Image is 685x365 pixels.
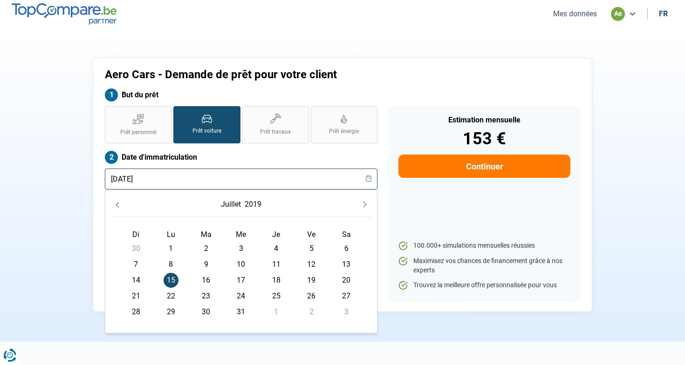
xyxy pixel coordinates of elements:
td: 14 [118,272,153,288]
span: 3 [339,304,354,319]
span: 27 [339,289,354,304]
span: 4 [269,241,284,256]
td: 3 [329,304,364,320]
span: 9 [199,257,213,272]
button: Mes données [550,9,600,19]
td: 24 [224,288,259,304]
td: 12 [294,257,329,272]
span: 24 [233,289,248,304]
label: But du prêt [105,88,377,101]
td: 3 [224,241,259,257]
button: Next Month [358,198,371,211]
span: Prêt voiture [192,127,221,135]
span: Lu [167,230,175,239]
span: 14 [129,273,144,288]
span: 28 [129,304,144,319]
td: 22 [153,288,188,304]
span: Ma [201,230,212,239]
div: Choose Date [105,190,377,333]
button: Choose Month [219,196,243,213]
span: Je [272,230,280,239]
td: 23 [189,288,224,304]
button: Previous Month [111,198,124,211]
span: 6 [339,241,354,256]
span: 22 [164,289,178,304]
span: Sa [342,230,351,239]
span: Prêt énergie [329,128,359,135]
span: Me [236,230,246,239]
td: 26 [294,288,329,304]
span: 5 [304,241,319,256]
td: 30 [189,304,224,320]
td: 30 [118,241,153,257]
img: TopCompare.be [12,3,116,24]
td: 20 [329,272,364,288]
td: 8 [153,257,188,272]
span: Prêt personnel [120,128,157,136]
span: 25 [269,289,284,304]
div: 153 € [398,130,570,147]
span: 20 [339,273,354,288]
span: Di [132,230,139,239]
span: 2 [199,241,213,256]
td: 4 [259,241,294,257]
div: Estimation mensuelle [398,116,570,124]
h1: Aero Cars - Demande de prêt pour votre client [105,68,459,81]
div: fr [659,9,668,18]
span: 13 [339,257,354,272]
td: 2 [294,304,329,320]
span: 1 [164,241,178,256]
td: 27 [329,288,364,304]
td: 15 [153,272,188,288]
span: 8 [164,257,178,272]
span: 3 [233,241,248,256]
span: 30 [199,304,213,319]
span: 31 [233,304,248,319]
span: 16 [199,273,213,288]
td: 18 [259,272,294,288]
td: 13 [329,257,364,272]
span: 19 [304,273,319,288]
td: 5 [294,241,329,257]
span: 15 [164,273,178,288]
span: Prêt travaux [260,128,291,136]
td: 21 [118,288,153,304]
span: 17 [233,273,248,288]
span: 10 [233,257,248,272]
td: 2 [189,241,224,257]
td: 9 [189,257,224,272]
div: ae [611,7,625,21]
span: 29 [164,304,178,319]
td: 29 [153,304,188,320]
span: 21 [129,289,144,304]
span: 12 [304,257,319,272]
td: 16 [189,272,224,288]
input: jj/mm/aaaa [105,169,377,189]
span: 26 [304,289,319,304]
li: 100.000+ simulations mensuelles réussies [398,241,570,250]
button: Continuer [398,155,570,178]
td: 28 [118,304,153,320]
span: 23 [199,289,213,304]
li: Maximisez vos chances de financement grâce à nos experts [398,257,570,275]
span: 2 [304,304,319,319]
td: 25 [259,288,294,304]
td: 1 [259,304,294,320]
label: Date d'immatriculation [105,151,377,164]
span: 30 [129,241,144,256]
td: 1 [153,241,188,257]
td: 10 [224,257,259,272]
button: Choose Year [243,196,263,213]
td: 17 [224,272,259,288]
td: 31 [224,304,259,320]
td: 19 [294,272,329,288]
td: 6 [329,241,364,257]
span: 18 [269,273,284,288]
td: 7 [118,257,153,272]
td: 11 [259,257,294,272]
li: Trouvez la meilleure offre personnalisée pour vous [398,281,570,290]
span: Ve [307,230,315,239]
span: 11 [269,257,284,272]
span: 7 [129,257,144,272]
span: 1 [269,304,284,319]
